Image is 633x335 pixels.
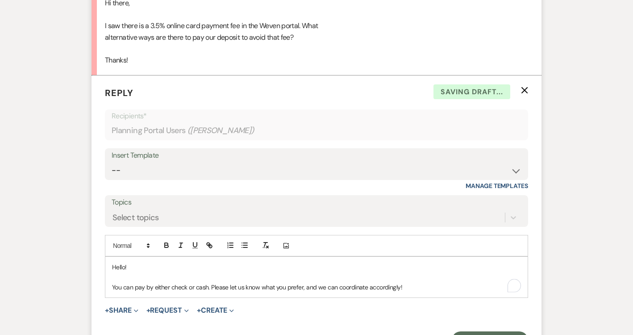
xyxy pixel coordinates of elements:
p: Hello! [112,262,521,272]
a: Manage Templates [466,182,528,190]
label: Topics [112,196,521,209]
span: ( [PERSON_NAME] ) [187,125,254,137]
button: Create [197,307,234,314]
button: Request [146,307,189,314]
button: Share [105,307,138,314]
span: + [197,307,201,314]
div: To enrich screen reader interactions, please activate Accessibility in Grammarly extension settings [105,257,528,297]
span: Reply [105,87,133,99]
div: Select topics [112,212,159,224]
span: + [105,307,109,314]
span: Saving draft... [433,84,510,100]
div: Planning Portal Users [112,122,521,139]
span: + [146,307,150,314]
p: Recipients* [112,110,521,122]
div: Insert Template [112,149,521,162]
p: You can pay by either check or cash. Please let us know what you prefer, and we can coordinate ac... [112,282,521,292]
